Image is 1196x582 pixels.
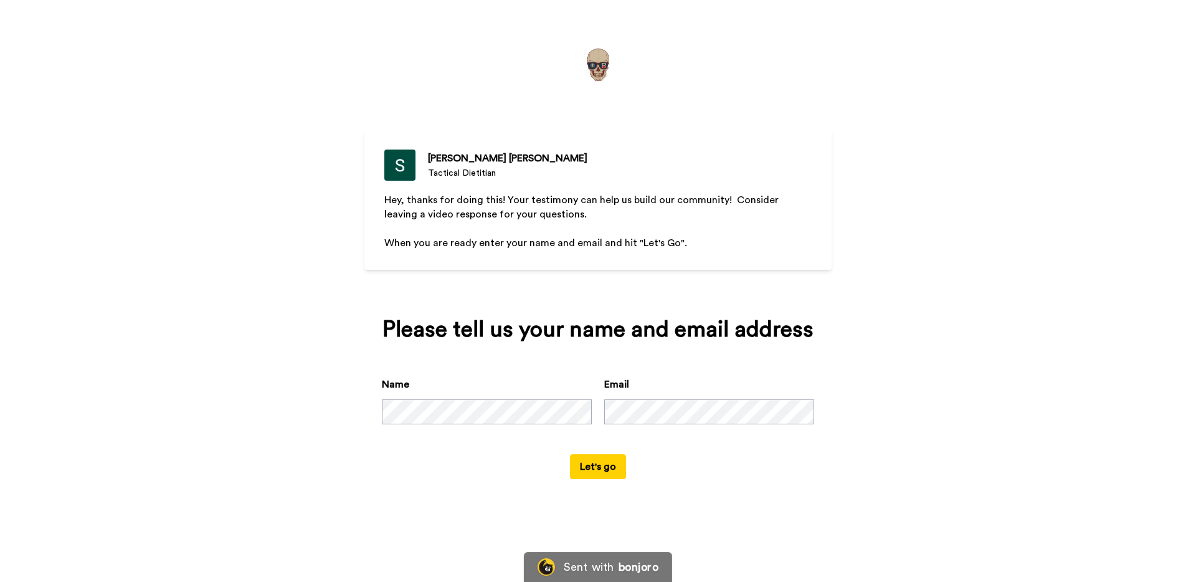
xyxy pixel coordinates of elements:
[564,561,614,573] div: Sent with
[382,377,409,392] label: Name
[384,150,415,181] img: Tactical Dietitian
[382,317,814,342] div: Please tell us your name and email address
[428,151,587,166] div: [PERSON_NAME] [PERSON_NAME]
[428,167,587,179] div: Tactical Dietitian
[384,238,687,248] span: When you are ready enter your name and email and hit "Let's Go".
[524,552,672,582] a: Bonjoro LogoSent withbonjoro
[573,40,623,90] img: https://cdn.bonjoro.com/media/457ea280-f0f4-4004-9802-47162eff5e20/824c1628-734f-4264-8d2b-6eb5ab...
[604,377,629,392] label: Email
[384,195,781,219] span: Hey, thanks for doing this! Your testimony can help us build our community! Consider leaving a vi...
[570,454,626,479] button: Let's go
[538,558,555,576] img: Bonjoro Logo
[619,561,658,573] div: bonjoro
